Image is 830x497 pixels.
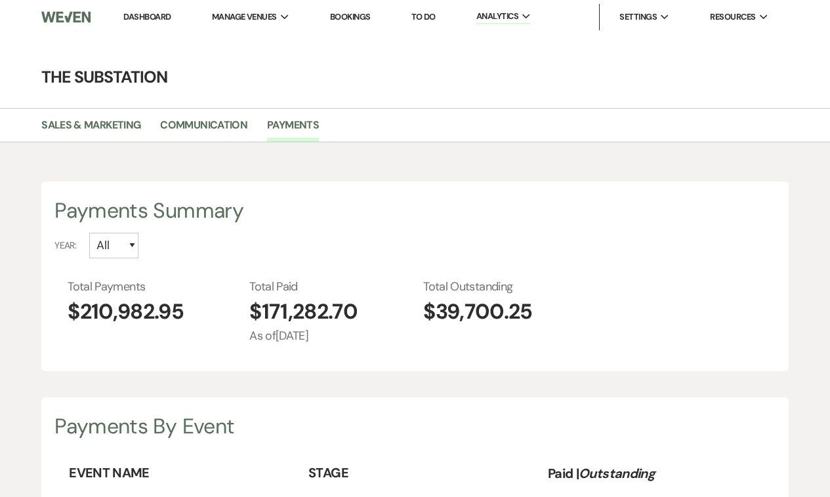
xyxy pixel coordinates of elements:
a: Dashboard [123,11,171,22]
a: Communication [160,117,247,142]
img: Weven Logo [41,3,90,31]
span: Settings [619,10,657,24]
span: Manage Venues [212,10,277,24]
a: Sales & Marketing [41,117,140,142]
em: Outstanding [579,465,655,482]
a: To Do [411,11,436,22]
a: Payments [267,117,319,142]
div: Payments Summary [54,195,776,226]
div: Payments By Event [54,410,776,442]
span: Total Outstanding [423,278,533,296]
span: Total Payments [68,278,184,296]
span: Analytics [476,10,518,23]
span: $210,982.95 [68,296,184,327]
span: Year: [54,239,76,252]
span: Resources [710,10,755,24]
span: $39,700.25 [423,296,533,327]
span: Total Paid [249,278,358,296]
a: Bookings [330,11,371,22]
span: $171,282.70 [249,296,358,327]
p: Paid | [548,463,655,484]
span: As of [DATE] [249,327,358,345]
